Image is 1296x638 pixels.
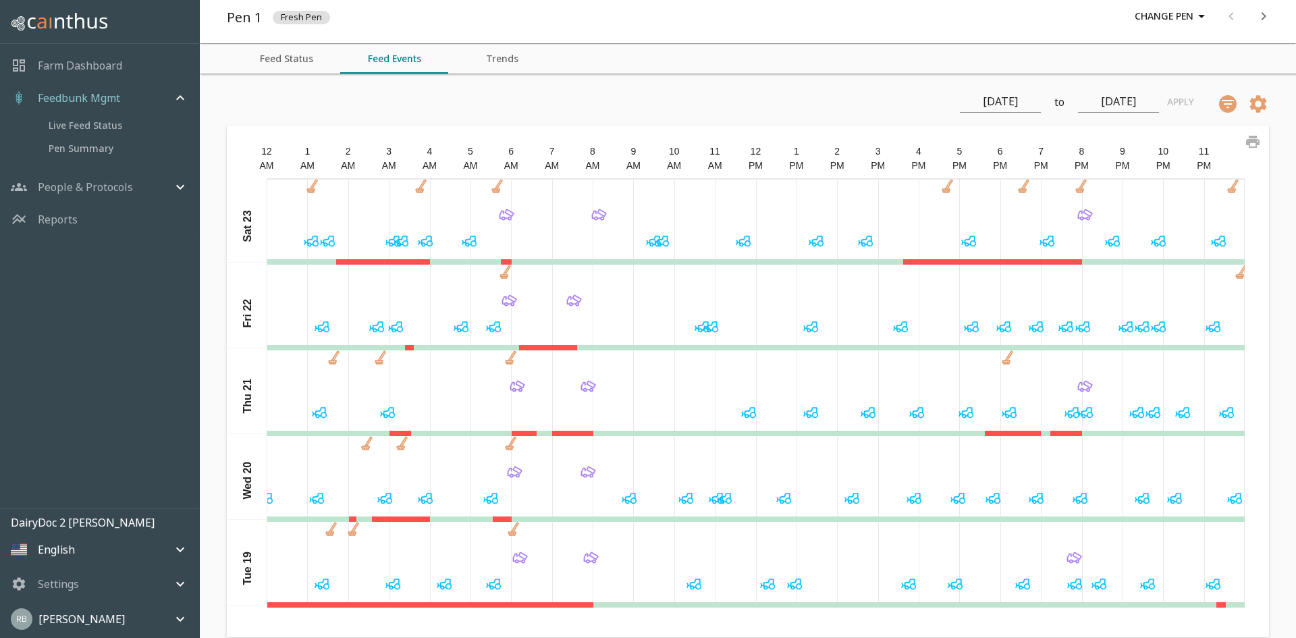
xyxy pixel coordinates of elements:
input: End Date [1078,91,1159,113]
span: PM [1197,160,1211,171]
div: 9 [1102,144,1143,159]
div: 3 [369,144,409,159]
span: PM [749,160,763,171]
img: af870dee03dd617f9cbc18e7deed6400 [11,608,32,630]
span: Fresh Pen [273,11,330,24]
span: PM [789,160,803,171]
span: Pen Summary [49,141,188,156]
span: PM [871,160,885,171]
span: AM [545,160,559,171]
p: Feedbunk Mgmt [38,90,120,106]
button: Feed Events [340,44,448,74]
span: PM [1034,160,1048,171]
span: AM [667,160,681,171]
span: Live Feed Status [49,118,188,133]
input: Start Date [960,91,1041,113]
div: Schedule settings [1247,91,1269,113]
div: 3 [857,144,898,159]
span: PM [1156,160,1170,171]
div: 1 [776,144,817,159]
div: 1 [287,144,327,159]
h5: Pen 1 [227,9,262,27]
span: PM [912,160,926,171]
p: DairyDoc 2 [PERSON_NAME] [11,514,199,531]
button: Feed Status [232,44,340,74]
div: 4 [898,144,939,159]
p: People & Protocols [38,179,133,195]
div: 10 [654,144,695,159]
span: AM [382,160,396,171]
span: AM [626,160,641,171]
button: Trends [448,44,556,74]
a: Reports [38,211,78,228]
span: AM [341,160,355,171]
button: print chart [1237,126,1269,158]
p: Settings [38,576,79,592]
p: [PERSON_NAME] [38,611,125,627]
span: AM [504,160,518,171]
span: PM [830,160,844,171]
div: 2 [817,144,857,159]
span: AM [423,160,437,171]
div: 2 [328,144,369,159]
div: 9 [613,144,653,159]
span: PM [1075,160,1089,171]
div: 8 [572,144,613,159]
div: 7 [1021,144,1061,159]
div: 5 [939,144,979,159]
span: PM [1115,160,1129,171]
span: AM [586,160,600,171]
span: AM [300,160,315,171]
div: 12 [246,144,287,159]
a: Farm Dashboard [38,57,122,74]
div: 7 [531,144,572,159]
span: AM [260,160,274,171]
div: 6 [980,144,1021,159]
div: 11 [695,144,735,159]
div: 4 [409,144,450,159]
span: AM [463,160,477,171]
div: 11 [1183,144,1224,159]
p: to [1054,94,1064,110]
span: AM [708,160,722,171]
p: English [38,541,75,558]
div: 12 [735,144,776,159]
div: 10 [1143,144,1183,159]
span: PM [993,160,1007,171]
div: 5 [450,144,491,159]
div: 8 [1061,144,1102,159]
span: PM [952,160,967,171]
div: 6 [491,144,531,159]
